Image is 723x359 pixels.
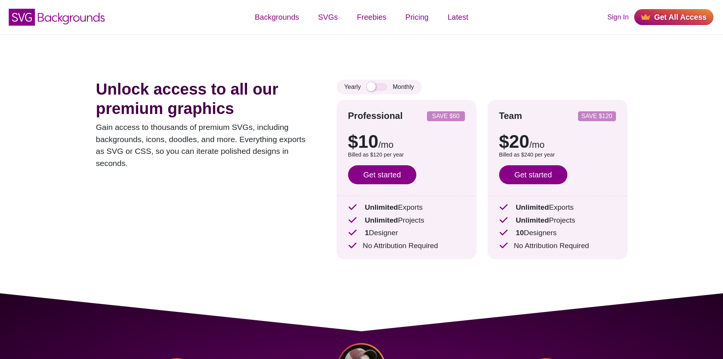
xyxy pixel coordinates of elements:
[516,203,549,211] strong: Unlimited
[499,111,522,121] strong: Team
[499,151,616,159] p: Billed as $240 per year
[516,229,524,237] strong: 10
[499,240,616,251] p: No Attribution Required
[245,6,309,28] a: Backgrounds
[581,113,613,119] p: SAVE $120
[337,80,422,94] div: Yearly Monthly
[607,12,628,22] a: Sign In
[348,228,465,239] p: Designer
[96,80,314,118] h1: Unlock access to all our premium graphics
[396,6,438,28] a: Pricing
[499,202,616,213] p: Exports
[96,121,314,169] p: Gain access to thousands of premium SVGs, including backgrounds, icons, doodles, and more. Everyt...
[348,151,465,159] p: Billed as $120 per year
[516,216,549,224] strong: Unlimited
[348,202,465,213] p: Exports
[365,216,398,224] strong: Unlimited
[348,133,465,151] p: $10
[348,111,403,121] strong: Professional
[529,139,545,150] span: /mo
[499,228,616,239] p: Designers
[348,215,465,226] p: Projects
[347,6,396,28] a: Freebies
[499,165,567,184] a: Get started
[348,240,465,251] p: No Attribution Required
[348,165,416,184] a: Get started
[634,9,714,25] a: Get All Access
[430,113,462,119] p: SAVE $60
[365,203,398,211] strong: Unlimited
[438,6,477,28] a: Latest
[499,215,616,226] p: Projects
[499,133,616,151] p: $20
[378,139,394,150] span: /mo
[365,229,369,237] strong: 1
[309,6,347,28] a: SVGs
